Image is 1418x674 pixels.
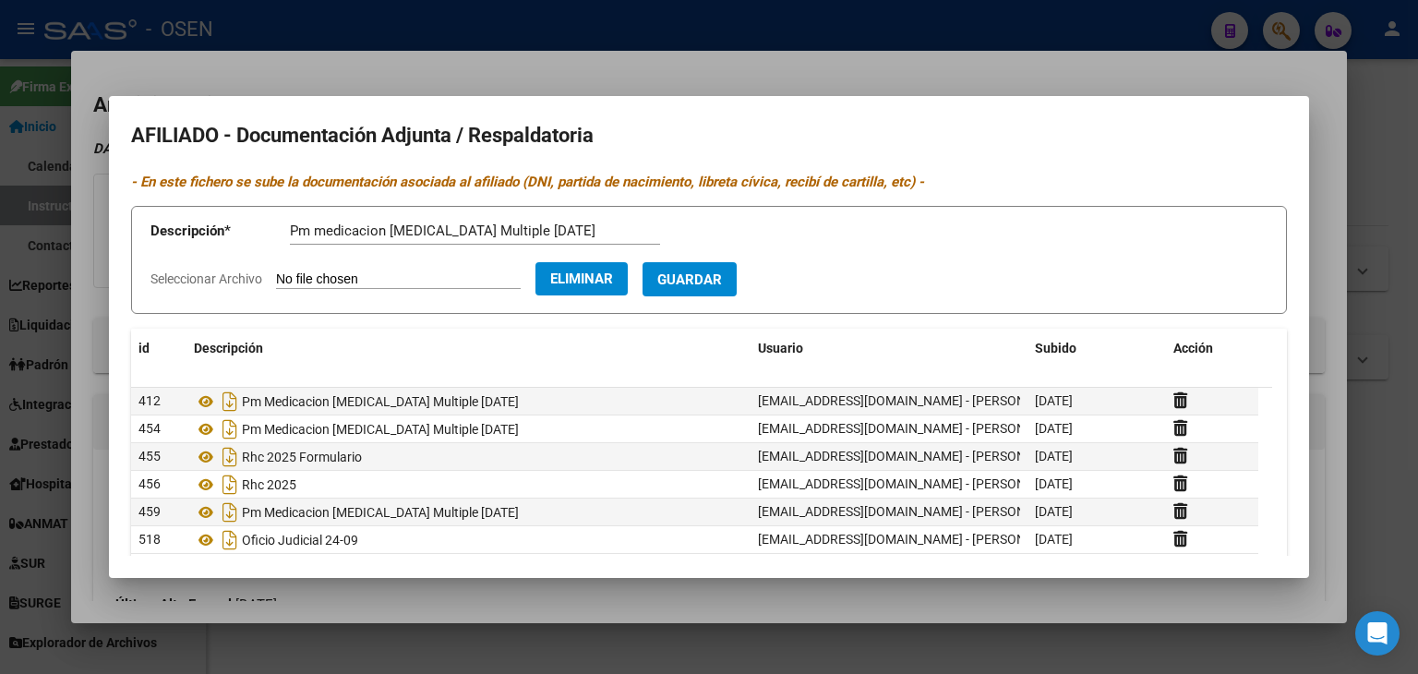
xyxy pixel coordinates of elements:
span: Usuario [758,341,803,355]
span: [DATE] [1035,421,1073,436]
span: [DATE] [1035,393,1073,408]
p: Descripción [150,221,290,242]
span: Subido [1035,341,1076,355]
span: Acción [1173,341,1213,355]
datatable-header-cell: id [131,329,186,368]
span: [EMAIL_ADDRESS][DOMAIN_NAME] - [PERSON_NAME] [758,449,1071,463]
span: [DATE] [1035,532,1073,547]
span: [EMAIL_ADDRESS][DOMAIN_NAME] - [PERSON_NAME] [758,504,1071,519]
i: Descargar documento [218,525,242,555]
span: id [138,341,150,355]
i: Descargar documento [218,442,242,472]
span: 459 [138,504,161,519]
span: Seleccionar Archivo [150,271,262,286]
h2: AFILIADO - Documentación Adjunta / Respaldatoria [131,118,1287,153]
span: [DATE] [1035,476,1073,491]
i: Descargar documento [218,470,242,499]
span: Eliminar [550,271,613,287]
datatable-header-cell: Descripción [186,329,751,368]
span: [EMAIL_ADDRESS][DOMAIN_NAME] - [PERSON_NAME] [758,393,1071,408]
span: 412 [138,393,161,408]
span: [EMAIL_ADDRESS][DOMAIN_NAME] - [PERSON_NAME] [758,476,1071,491]
span: 456 [138,476,161,491]
span: Oficio Judicial 24-09 [242,533,358,548]
i: - En este fichero se sube la documentación asociada al afiliado (DNI, partida de nacimiento, libr... [131,174,924,190]
span: [DATE] [1035,504,1073,519]
span: [EMAIL_ADDRESS][DOMAIN_NAME] - [PERSON_NAME] [758,532,1071,547]
i: Descargar documento [218,387,242,416]
span: Descripción [194,341,263,355]
i: Descargar documento [218,498,242,527]
span: Rhc 2025 [242,477,296,492]
span: Pm Medicacion [MEDICAL_DATA] Multiple [DATE] [242,394,519,409]
datatable-header-cell: Acción [1166,329,1258,368]
datatable-header-cell: Usuario [751,329,1027,368]
span: Pm Medicacion [MEDICAL_DATA] Multiple [DATE] [242,422,519,437]
span: 455 [138,449,161,463]
span: Rhc 2025 Formulario [242,450,362,464]
button: Guardar [643,262,737,296]
div: Open Intercom Messenger [1355,611,1400,656]
i: Descargar documento [218,415,242,444]
span: Guardar [657,271,722,288]
span: 518 [138,532,161,547]
button: Eliminar [535,262,628,295]
datatable-header-cell: Subido [1027,329,1166,368]
span: [DATE] [1035,449,1073,463]
span: Pm Medicacion [MEDICAL_DATA] Multiple [DATE] [242,505,519,520]
span: [EMAIL_ADDRESS][DOMAIN_NAME] - [PERSON_NAME] [758,421,1071,436]
span: 454 [138,421,161,436]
